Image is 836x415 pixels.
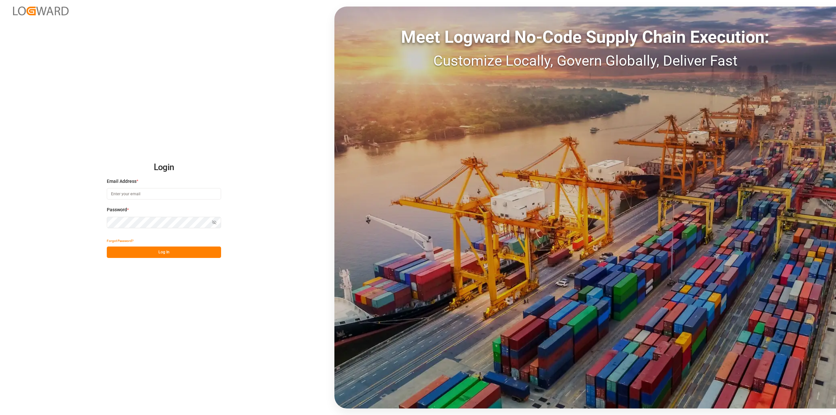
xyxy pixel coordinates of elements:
input: Enter your email [107,188,221,200]
button: Forgot Password? [107,235,134,247]
div: Customize Locally, Govern Globally, Deliver Fast [334,50,836,72]
h2: Login [107,157,221,178]
button: Log In [107,247,221,258]
span: Email Address [107,178,137,185]
span: Password [107,206,127,213]
img: Logward_new_orange.png [13,7,69,15]
div: Meet Logward No-Code Supply Chain Execution: [334,24,836,50]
